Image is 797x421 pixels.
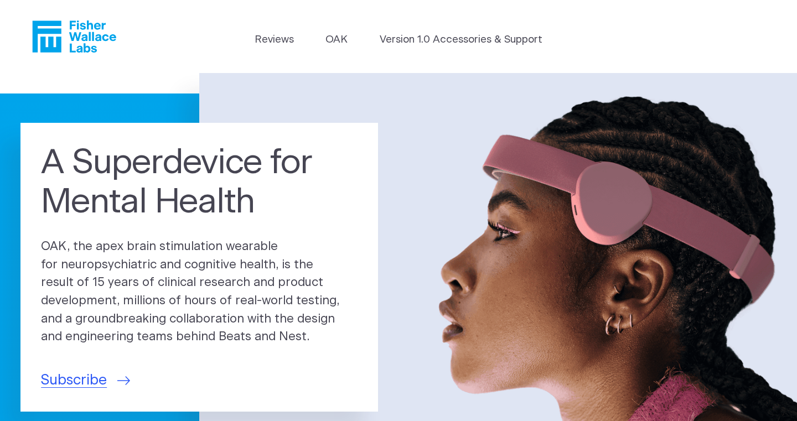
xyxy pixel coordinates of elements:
[32,20,116,53] a: Fisher Wallace
[41,143,358,222] h1: A Superdevice for Mental Health
[380,32,542,48] a: Version 1.0 Accessories & Support
[255,32,294,48] a: Reviews
[325,32,348,48] a: OAK
[41,238,358,346] p: OAK, the apex brain stimulation wearable for neuropsychiatric and cognitive health, is the result...
[41,370,107,391] span: Subscribe
[41,370,130,391] a: Subscribe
